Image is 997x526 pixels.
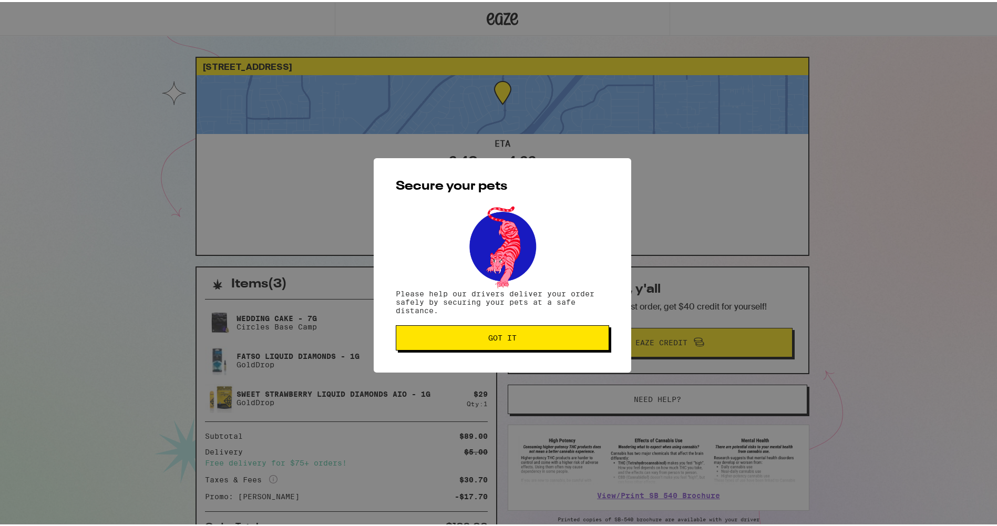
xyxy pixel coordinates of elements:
span: Got it [488,332,517,339]
h2: Secure your pets [396,178,609,191]
button: Got it [396,323,609,348]
span: Hi. Need any help? [6,7,76,16]
p: Please help our drivers deliver your order safely by securing your pets at a safe distance. [396,287,609,313]
img: pets [459,201,546,287]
